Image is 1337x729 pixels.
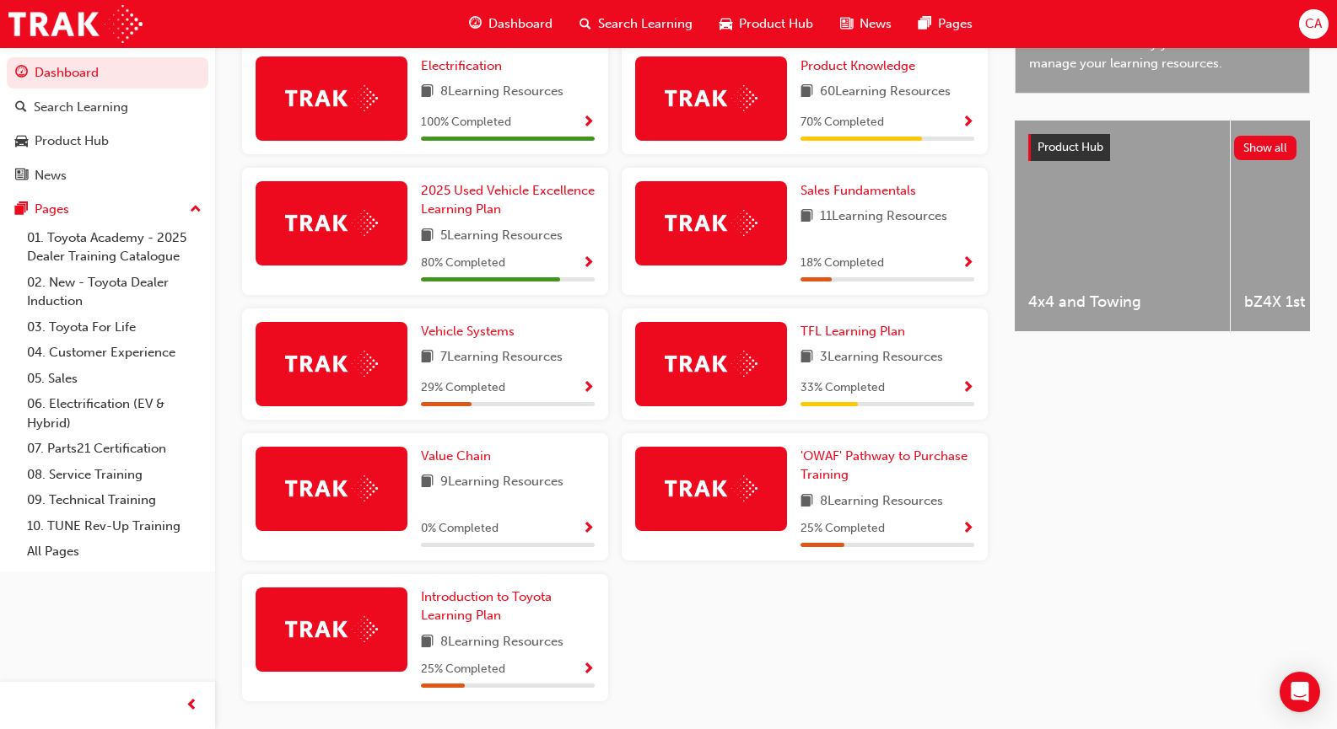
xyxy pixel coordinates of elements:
span: 70 % Completed [801,113,884,132]
button: Show Progress [582,518,595,539]
span: book-icon [421,226,434,247]
a: 06. Electrification (EV & Hybrid) [20,391,208,436]
a: 4x4 and Towing [1015,121,1230,331]
span: Vehicle Systems [421,324,515,339]
a: 05. Sales [20,366,208,392]
span: book-icon [421,632,434,653]
span: 60 Learning Resources [820,82,951,103]
span: pages-icon [15,202,28,217]
img: Trak [285,210,378,236]
a: Electrification [421,56,509,76]
span: book-icon [801,206,813,228]
a: 10. TUNE Rev-Up Training [20,513,208,539]
span: 33 % Completed [801,378,885,398]
a: search-iconSearch Learning [566,7,706,41]
span: car-icon [15,134,28,149]
span: 5 Learning Resources [440,226,563,247]
span: Show Progress [582,381,595,396]
span: 'OWAF' Pathway to Purchase Training [801,448,968,483]
a: Dashboard [7,57,208,88]
span: prev-icon [186,695,198,716]
span: search-icon [580,13,591,35]
span: search-icon [15,100,27,115]
a: 09. Technical Training [20,487,208,513]
button: Show Progress [582,253,595,274]
span: 9 Learning Resources [440,472,563,493]
a: 07. Parts21 Certification [20,436,208,462]
a: Vehicle Systems [421,322,521,341]
button: Show Progress [582,112,595,133]
span: 100 % Completed [421,113,511,132]
span: CA [1305,14,1322,34]
a: Search Learning [7,92,208,123]
span: 8 Learning Resources [820,491,943,512]
span: book-icon [421,472,434,493]
span: TFL Learning Plan [801,324,905,339]
span: up-icon [190,199,202,221]
span: Search Learning [598,14,693,34]
div: News [35,166,67,185]
img: Trak [285,475,378,501]
button: CA [1299,9,1329,39]
span: 7 Learning Resources [440,347,563,368]
span: Revolutionise the way you access and manage your learning resources. [1029,35,1296,72]
span: Show Progress [962,115,974,131]
img: Trak [665,210,757,236]
a: 2025 Used Vehicle Excellence Learning Plan [421,181,595,219]
span: Show Progress [582,115,595,131]
img: Trak [285,616,378,642]
span: car-icon [720,13,732,35]
span: news-icon [15,169,28,184]
img: Trak [285,351,378,377]
span: 4x4 and Towing [1028,292,1216,312]
img: Trak [665,351,757,377]
span: Product Hub [1038,140,1103,154]
a: 'OWAF' Pathway to Purchase Training [801,447,974,485]
span: Show Progress [582,662,595,678]
span: 8 Learning Resources [440,632,563,653]
button: Show Progress [582,659,595,680]
span: 80 % Completed [421,254,505,273]
span: 25 % Completed [421,660,505,679]
span: book-icon [421,347,434,368]
span: Show Progress [582,256,595,271]
span: book-icon [801,347,813,368]
button: Show Progress [962,378,974,399]
div: Pages [35,200,69,219]
span: Show Progress [962,256,974,271]
span: 2025 Used Vehicle Excellence Learning Plan [421,183,595,217]
span: Sales Fundamentals [801,183,916,198]
button: Show Progress [962,112,974,133]
span: 0 % Completed [421,519,499,539]
a: Value Chain [421,447,498,466]
span: 8 Learning Resources [440,82,563,103]
span: book-icon [801,491,813,512]
a: 02. New - Toyota Dealer Induction [20,270,208,314]
span: 18 % Completed [801,254,884,273]
span: book-icon [421,82,434,103]
a: Product Knowledge [801,56,922,76]
a: guage-iconDashboard [456,7,566,41]
span: Electrification [421,58,502,73]
img: Trak [665,475,757,501]
a: news-iconNews [827,7,905,41]
button: DashboardSearch LearningProduct HubNews [7,54,208,194]
div: Search Learning [34,98,128,117]
span: 25 % Completed [801,519,885,539]
button: Show all [1234,136,1297,160]
button: Show Progress [962,253,974,274]
div: Open Intercom Messenger [1280,672,1320,712]
button: Show Progress [962,518,974,539]
span: Pages [938,14,973,34]
span: Dashboard [488,14,553,34]
span: Product Hub [739,14,813,34]
a: car-iconProduct Hub [706,7,827,41]
a: Sales Fundamentals [801,181,923,201]
a: Product Hub [7,126,208,157]
img: Trak [8,5,143,43]
span: Value Chain [421,448,491,464]
img: Trak [665,85,757,111]
button: Pages [7,194,208,225]
span: 29 % Completed [421,378,505,398]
